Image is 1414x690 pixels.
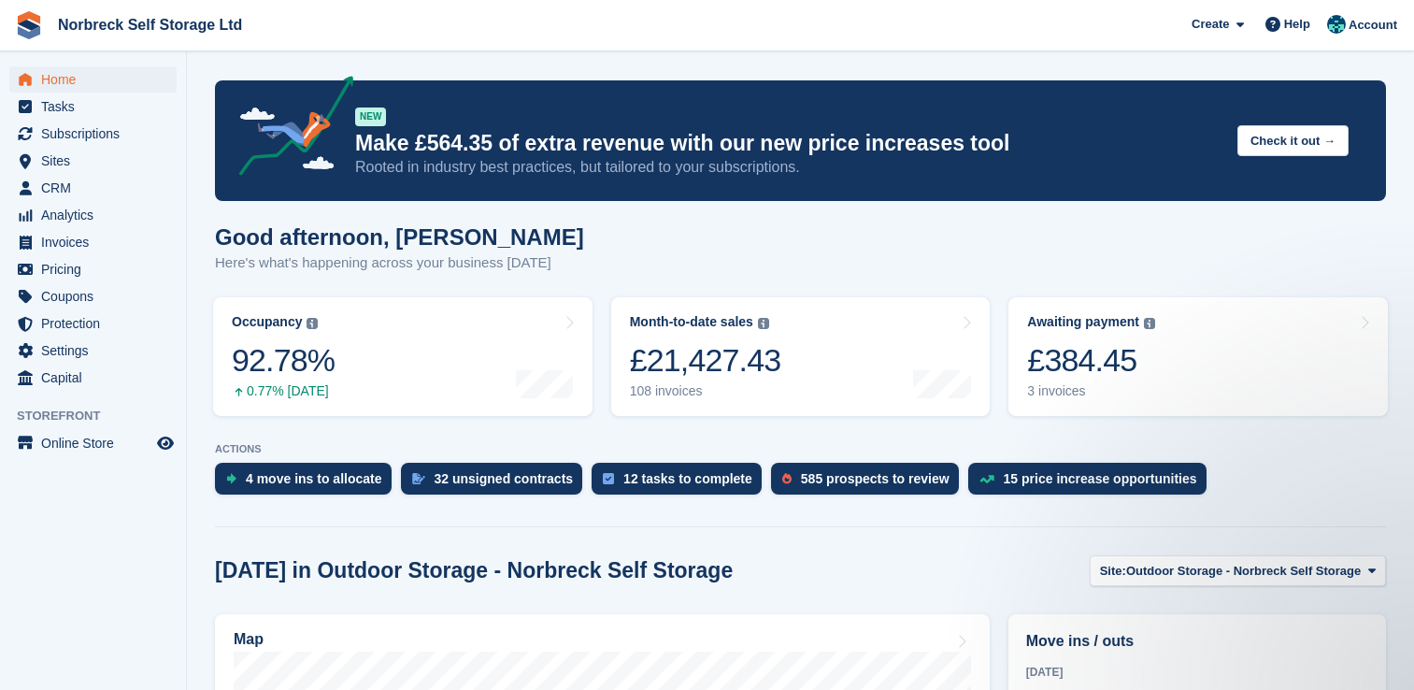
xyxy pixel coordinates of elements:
[226,473,236,484] img: move_ins_to_allocate_icon-fdf77a2bb77ea45bf5b3d319d69a93e2d87916cf1d5bf7949dd705db3b84f3ca.svg
[592,463,771,504] a: 12 tasks to complete
[232,383,335,399] div: 0.77% [DATE]
[154,432,177,454] a: Preview store
[782,473,792,484] img: prospect-51fa495bee0391a8d652442698ab0144808aea92771e9ea1ae160a38d050c398.svg
[215,224,584,250] h1: Good afternoon, [PERSON_NAME]
[1144,318,1155,329] img: icon-info-grey-7440780725fd019a000dd9b08b2336e03edf1995a4989e88bcd33f0948082b44.svg
[41,229,153,255] span: Invoices
[41,202,153,228] span: Analytics
[355,108,386,126] div: NEW
[1026,664,1368,681] div: [DATE]
[979,475,994,483] img: price_increase_opportunities-93ffe204e8149a01c8c9dc8f82e8f89637d9d84a8eef4429ea346261dce0b2c0.svg
[1027,383,1155,399] div: 3 invoices
[9,229,177,255] a: menu
[41,310,153,337] span: Protection
[307,318,318,329] img: icon-info-grey-7440780725fd019a000dd9b08b2336e03edf1995a4989e88bcd33f0948082b44.svg
[15,11,43,39] img: stora-icon-8386f47178a22dfd0bd8f6a31ec36ba5ce8667c1dd55bd0f319d3a0aa187defe.svg
[41,66,153,93] span: Home
[355,130,1222,157] p: Make £564.35 of extra revenue with our new price increases tool
[213,297,593,416] a: Occupancy 92.78% 0.77% [DATE]
[9,148,177,174] a: menu
[9,338,177,364] a: menu
[9,430,177,456] a: menu
[630,341,781,380] div: £21,427.43
[355,157,1222,178] p: Rooted in industry best practices, but tailored to your subscriptions.
[9,365,177,391] a: menu
[1349,16,1397,35] span: Account
[17,407,186,425] span: Storefront
[1027,314,1139,330] div: Awaiting payment
[771,463,968,504] a: 585 prospects to review
[1284,15,1310,34] span: Help
[215,463,401,504] a: 4 move ins to allocate
[41,148,153,174] span: Sites
[223,76,354,182] img: price-adjustments-announcement-icon-8257ccfd72463d97f412b2fc003d46551f7dbcb40ab6d574587a9cd5c0d94...
[603,473,614,484] img: task-75834270c22a3079a89374b754ae025e5fb1db73e45f91037f5363f120a921f8.svg
[412,473,425,484] img: contract_signature_icon-13c848040528278c33f63329250d36e43548de30e8caae1d1a13099fd9432cc5.svg
[234,631,264,648] h2: Map
[9,256,177,282] a: menu
[41,256,153,282] span: Pricing
[1027,341,1155,380] div: £384.45
[9,202,177,228] a: menu
[41,175,153,201] span: CRM
[968,463,1216,504] a: 15 price increase opportunities
[9,93,177,120] a: menu
[630,383,781,399] div: 108 invoices
[1237,125,1349,156] button: Check it out →
[41,121,153,147] span: Subscriptions
[401,463,593,504] a: 32 unsigned contracts
[215,558,733,583] h2: [DATE] in Outdoor Storage - Norbreck Self Storage
[41,283,153,309] span: Coupons
[41,93,153,120] span: Tasks
[41,365,153,391] span: Capital
[1192,15,1229,34] span: Create
[9,66,177,93] a: menu
[630,314,753,330] div: Month-to-date sales
[1090,555,1386,586] button: Site: Outdoor Storage - Norbreck Self Storage
[9,175,177,201] a: menu
[435,471,574,486] div: 32 unsigned contracts
[215,252,584,274] p: Here's what's happening across your business [DATE]
[1100,562,1126,581] span: Site:
[623,471,752,486] div: 12 tasks to complete
[1026,630,1368,653] h2: Move ins / outs
[41,430,153,456] span: Online Store
[1126,562,1361,581] span: Outdoor Storage - Norbreck Self Storage
[801,471,950,486] div: 585 prospects to review
[9,310,177,337] a: menu
[50,9,250,40] a: Norbreck Self Storage Ltd
[1008,297,1388,416] a: Awaiting payment £384.45 3 invoices
[9,121,177,147] a: menu
[232,341,335,380] div: 92.78%
[611,297,991,416] a: Month-to-date sales £21,427.43 108 invoices
[758,318,769,329] img: icon-info-grey-7440780725fd019a000dd9b08b2336e03edf1995a4989e88bcd33f0948082b44.svg
[9,283,177,309] a: menu
[41,338,153,364] span: Settings
[215,443,1386,455] p: ACTIONS
[246,471,382,486] div: 4 move ins to allocate
[232,314,302,330] div: Occupancy
[1004,471,1197,486] div: 15 price increase opportunities
[1327,15,1346,34] img: Sally King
